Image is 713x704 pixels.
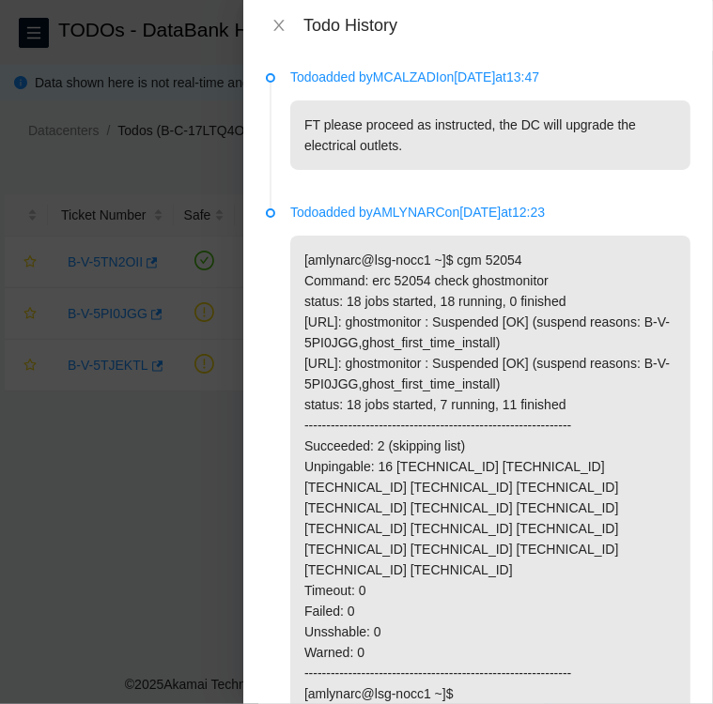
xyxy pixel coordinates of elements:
span: close [271,18,287,33]
div: Todo History [303,15,690,36]
button: Close [266,17,292,35]
p: FT please proceed as instructed, the DC will upgrade the electrical outlets. [290,100,690,170]
p: Todo added by MCALZADI on [DATE] at 13:47 [290,67,690,87]
p: Todo added by AMLYNARC on [DATE] at 12:23 [290,202,690,222]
